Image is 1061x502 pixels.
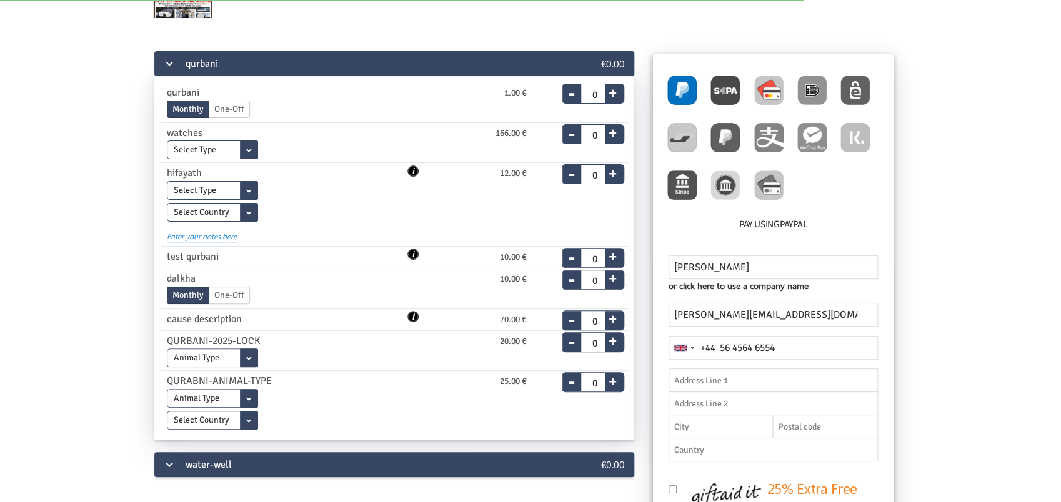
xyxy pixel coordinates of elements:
img: BankTransfer [710,170,740,200]
div: QURABNI-ANIMAL-TYPE [157,373,413,389]
button: - [562,117,581,134]
div: hifayath [157,165,413,181]
span: 1.00 € [504,86,527,100]
input: Postal code [773,415,877,438]
button: Selected country [669,337,715,359]
img: Ideal [797,76,827,105]
button: - [562,262,581,280]
button: - [562,76,581,94]
img: ZiraatCard [754,170,784,200]
label: PayPal [780,217,808,232]
div: test qurbani [157,249,413,265]
label: Monthly [167,101,209,118]
button: - [562,325,581,342]
span: €0.00 [601,458,625,471]
img: S_PT_wechat_pay [797,123,827,152]
img: S_PT_paypal [710,123,740,152]
div: cause description [157,312,413,327]
div: +44 [700,341,715,355]
label: One-Off [209,287,250,304]
button: + [605,163,620,180]
img: S_PT_klarna [840,123,870,152]
div: qurbani [154,51,554,76]
button: - [562,365,581,382]
button: descriptuikojibb [407,249,419,260]
img: Bancontact [667,123,697,152]
span: 25.00 € [500,375,527,388]
label: One-Off [209,101,250,118]
div: dalkha [157,271,413,287]
button: + [605,268,620,285]
span: 12.00 € [500,167,527,180]
button: + [605,122,620,140]
img: PayPal [667,76,697,105]
input: Enter Your Email * [669,303,878,327]
img: Sepa [710,76,740,105]
button: - [562,303,581,320]
input: 7400 123456 * [669,336,878,360]
input: Country [669,438,878,461]
img: EPS [840,76,870,105]
input: Name * [669,255,878,279]
a: Enter your notes here [167,225,237,242]
h2: 25% Extra Free [767,477,877,499]
button: + [605,371,620,388]
button: - [562,240,581,258]
div: water-well [154,452,554,477]
input: Gift Aid [669,485,677,493]
span: 10.00 € [500,250,527,264]
span: 166.00 € [496,127,527,140]
input: City [669,415,773,438]
img: S_PT_alipay [754,123,784,152]
div: qurbani [157,85,413,101]
span: or click here to use a company name [669,279,809,293]
img: CardCollection [754,76,784,105]
button: + [605,82,620,100]
button: vvvv vvvv vvvv [407,165,419,177]
label: Monthly [167,287,209,304]
button: Qurbani is the Eid sacrifice of an animal, with meat shared among family, friends, and the poor. [407,311,419,322]
span: 70.00 € [500,313,527,327]
input: Address Line 2 [669,391,878,415]
img: S_PT_bank_transfer [667,170,697,200]
span: 20.00 € [500,335,527,348]
span: 10.00 € [500,272,527,286]
div: watches [157,125,413,141]
button: + [605,246,620,263]
span: €0.00 [601,57,625,70]
input: Address Line 1 [669,368,878,392]
button: + [605,308,620,326]
button: + [605,330,620,348]
button: - [562,157,581,174]
div: QURBANI-2025-LOCK [157,333,413,349]
h6: Pay using [665,217,881,237]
